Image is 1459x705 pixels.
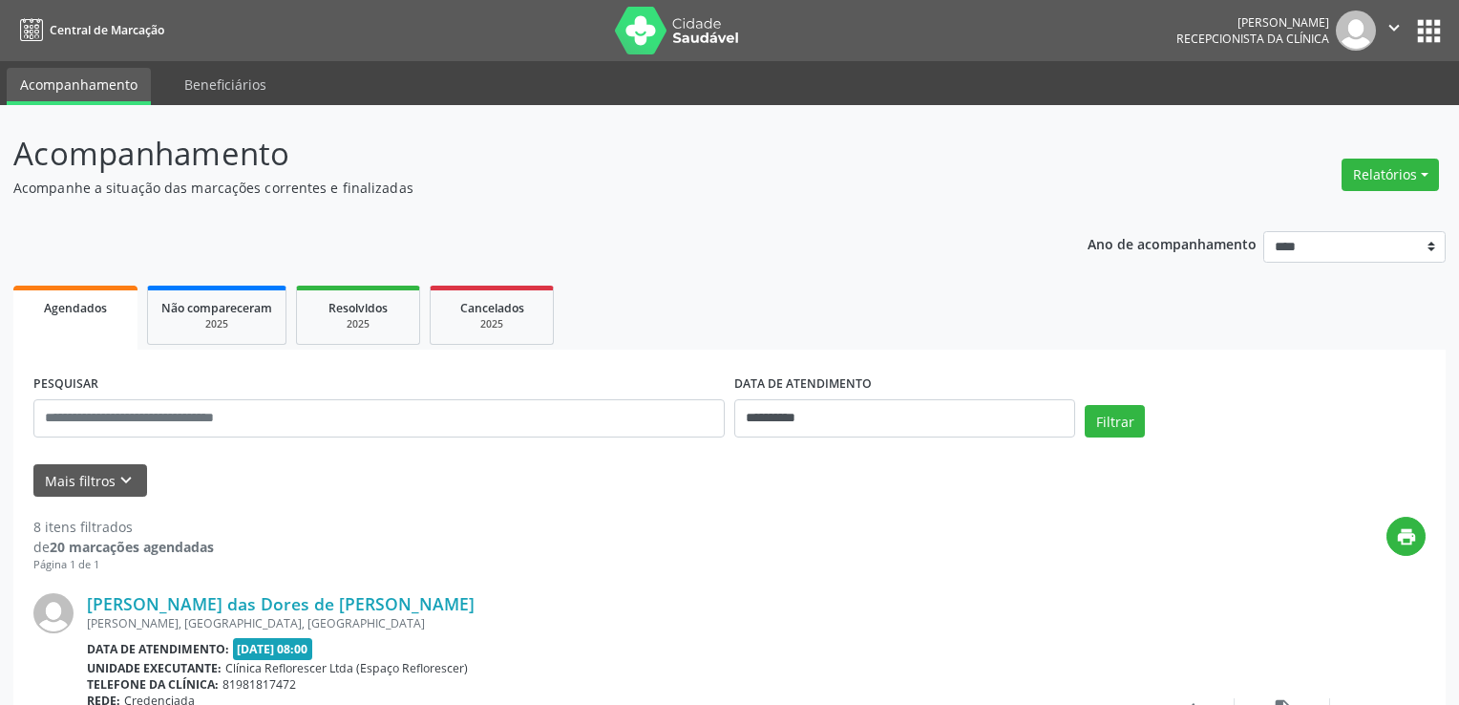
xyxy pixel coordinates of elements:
p: Ano de acompanhamento [1088,231,1257,255]
button:  [1376,11,1412,51]
i: keyboard_arrow_down [116,470,137,491]
p: Acompanhamento [13,130,1016,178]
button: Relatórios [1342,159,1439,191]
div: [PERSON_NAME] [1176,14,1329,31]
div: 2025 [310,317,406,331]
img: img [33,593,74,633]
div: de [33,537,214,557]
button: apps [1412,14,1446,48]
b: Unidade executante: [87,660,222,676]
div: 8 itens filtrados [33,517,214,537]
button: Filtrar [1085,405,1145,438]
a: Beneficiários [171,68,280,101]
b: Telefone da clínica: [87,676,219,693]
strong: 20 marcações agendadas [50,538,214,556]
span: Cancelados [460,300,524,316]
div: 2025 [161,317,272,331]
i: print [1396,526,1417,547]
span: Central de Marcação [50,22,164,38]
span: Resolvidos [328,300,388,316]
span: Agendados [44,300,107,316]
a: Acompanhamento [7,68,151,105]
button: Mais filtroskeyboard_arrow_down [33,464,147,498]
span: 81981817472 [222,676,296,693]
span: Não compareceram [161,300,272,316]
img: img [1336,11,1376,51]
i:  [1384,17,1405,38]
a: [PERSON_NAME] das Dores de [PERSON_NAME] [87,593,475,614]
b: Data de atendimento: [87,641,229,657]
label: DATA DE ATENDIMENTO [734,370,872,399]
span: Recepcionista da clínica [1176,31,1329,47]
span: [DATE] 08:00 [233,638,313,660]
a: Central de Marcação [13,14,164,46]
button: print [1386,517,1426,556]
span: Clínica Reflorescer Ltda (Espaço Reflorescer) [225,660,468,676]
p: Acompanhe a situação das marcações correntes e finalizadas [13,178,1016,198]
div: 2025 [444,317,539,331]
div: [PERSON_NAME], [GEOGRAPHIC_DATA], [GEOGRAPHIC_DATA] [87,615,1139,631]
div: Página 1 de 1 [33,557,214,573]
label: PESQUISAR [33,370,98,399]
